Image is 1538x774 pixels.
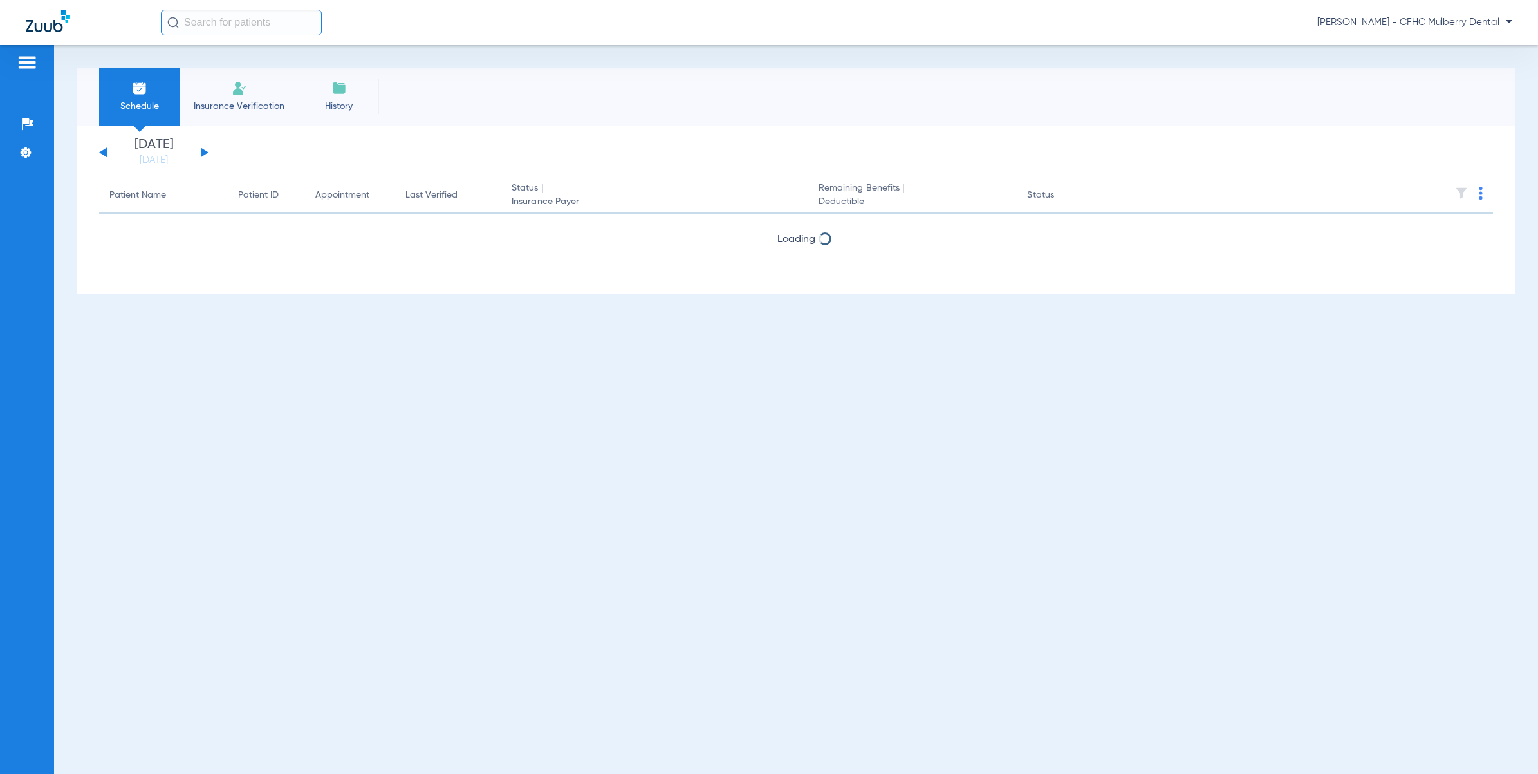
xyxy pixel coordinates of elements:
span: Schedule [109,100,170,113]
div: Patient Name [109,189,218,202]
span: [PERSON_NAME] - CFHC Mulberry Dental [1317,16,1512,29]
div: Last Verified [405,189,458,202]
input: Search for patients [161,10,322,35]
th: Remaining Benefits | [808,178,1017,214]
div: Patient Name [109,189,166,202]
span: Loading [777,234,815,245]
span: History [308,100,369,113]
img: group-dot-blue.svg [1479,187,1483,200]
a: [DATE] [115,154,192,167]
div: Last Verified [405,189,491,202]
img: Schedule [132,80,147,96]
span: Insurance Payer [512,195,798,209]
span: Deductible [819,195,1007,209]
img: History [331,80,347,96]
div: Patient ID [238,189,295,202]
img: Search Icon [167,17,179,28]
img: Manual Insurance Verification [232,80,247,96]
div: Appointment [315,189,385,202]
th: Status [1017,178,1104,214]
li: [DATE] [115,138,192,167]
img: Zuub Logo [26,10,70,32]
th: Status | [501,178,808,214]
div: Patient ID [238,189,279,202]
img: hamburger-icon [17,55,37,70]
div: Appointment [315,189,369,202]
span: Insurance Verification [189,100,289,113]
img: filter.svg [1455,187,1468,200]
